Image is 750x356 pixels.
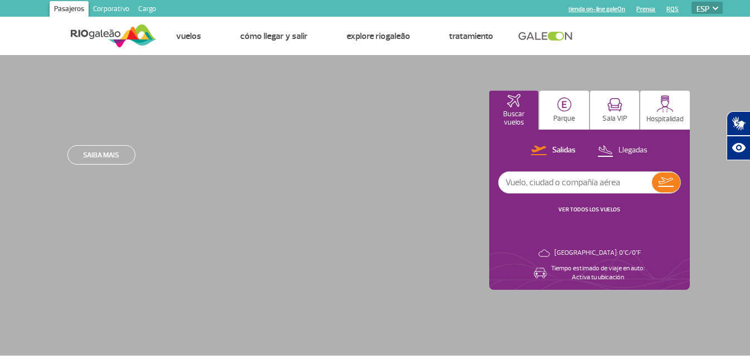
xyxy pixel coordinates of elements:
[240,31,308,42] a: Cómo llegar y salir
[557,97,572,112] img: carParkingHome.svg
[67,145,135,165] a: Saiba mais
[507,94,520,107] img: airplaneHomeActive.svg
[495,110,533,127] p: Buscar vuelos
[528,144,579,158] button: Salidas
[449,31,493,42] a: Tratamiento
[553,115,575,123] p: Parque
[539,91,589,130] button: Parque
[602,115,627,123] p: Sala VIP
[590,91,640,130] button: Sala VIP
[666,6,679,13] a: RQS
[594,144,651,158] button: Llegadas
[618,145,647,156] p: Llegadas
[555,205,624,214] button: VER TODOS LOS VUELOS
[656,95,674,112] img: hospitality.svg
[727,136,750,160] button: Abrir recursos assistivos.
[636,6,655,13] a: Prensa
[554,249,641,258] p: [GEOGRAPHIC_DATA]: 0°C/0°F
[568,6,625,13] a: tienda on-line galeOn
[607,98,622,112] img: vipRoom.svg
[50,1,89,19] a: Pasajeros
[489,91,539,130] button: Buscar vuelos
[727,111,750,136] button: Abrir tradutor de língua de sinais.
[552,145,576,156] p: Salidas
[727,111,750,160] div: Plugin de acessibilidade da Hand Talk.
[499,172,652,193] input: Vuelo, ciudad o compañía aérea
[134,1,160,19] a: Cargo
[89,1,134,19] a: Corporativo
[558,206,620,213] a: VER TODOS LOS VUELOS
[176,31,201,42] a: Vuelos
[640,91,690,130] button: Hospitalidad
[551,264,645,282] p: Tiempo estimado de viaje en auto: Activa tu ubicación
[347,31,410,42] a: Explore RIOgaleão
[646,115,684,123] p: Hospitalidad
